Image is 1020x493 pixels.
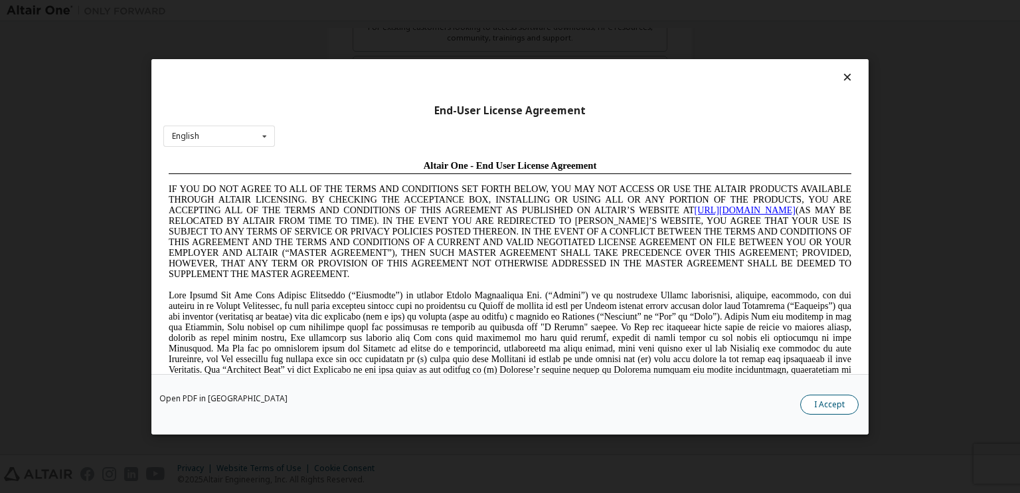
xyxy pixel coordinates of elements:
a: Open PDF in [GEOGRAPHIC_DATA] [159,394,288,402]
span: IF YOU DO NOT AGREE TO ALL OF THE TERMS AND CONDITIONS SET FORTH BELOW, YOU MAY NOT ACCESS OR USE... [5,29,688,124]
span: Altair One - End User License Agreement [260,5,434,16]
div: English [172,132,199,140]
a: [URL][DOMAIN_NAME] [531,50,632,60]
button: I Accept [800,394,859,414]
span: Lore Ipsumd Sit Ame Cons Adipisc Elitseddo (“Eiusmodte”) in utlabor Etdolo Magnaaliqua Eni. (“Adm... [5,136,688,231]
div: End-User License Agreement [163,104,857,117]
